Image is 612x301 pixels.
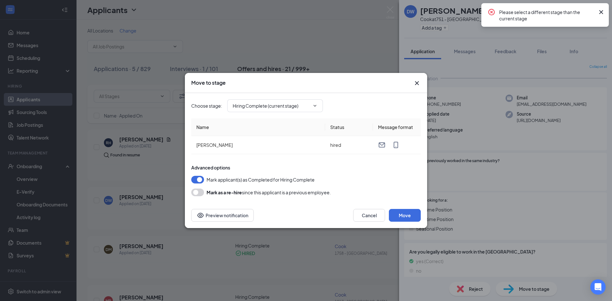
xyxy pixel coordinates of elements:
div: Advanced options [191,164,421,171]
svg: Email [378,141,386,149]
svg: CrossCircle [488,8,495,16]
span: Mark applicant(s) as Completed for Hiring Complete [207,176,315,183]
th: Message format [373,118,421,136]
span: Choose stage : [191,102,222,109]
button: Preview notificationEye [191,209,254,222]
svg: Cross [597,8,605,16]
svg: Cross [413,79,421,87]
svg: Eye [197,211,204,219]
button: Move [389,209,421,222]
svg: MobileSms [392,141,400,149]
svg: ChevronDown [312,103,317,108]
b: Mark as a re-hire [207,190,242,195]
div: Open Intercom Messenger [590,279,606,295]
button: Close [413,79,421,87]
div: since this applicant is a previous employee. [207,189,331,196]
th: Status [325,118,373,136]
div: Please select a different stage than the current stage [499,8,595,22]
h3: Move to stage [191,79,226,86]
td: hired [325,136,373,154]
th: Name [191,118,325,136]
button: Cancel [353,209,385,222]
span: [PERSON_NAME] [196,142,233,148]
